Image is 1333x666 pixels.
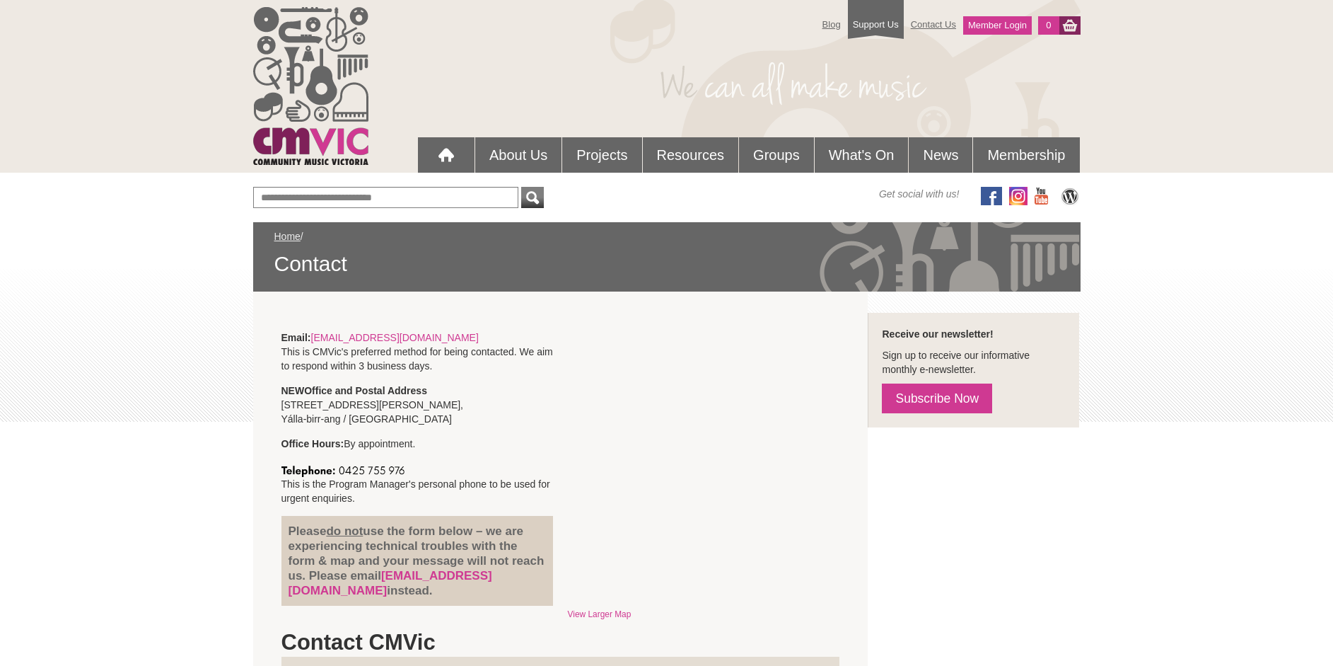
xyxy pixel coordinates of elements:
[739,137,814,173] a: Groups
[281,332,311,343] strong: Email:
[274,251,1059,277] span: Contact
[253,7,368,165] img: cmvic_logo.png
[882,348,1065,377] p: Sign up to receive our informative monthly e-newsletter.
[973,137,1079,173] a: Membership
[289,569,492,597] a: [EMAIL_ADDRESS][DOMAIN_NAME]
[281,437,554,451] p: By appointment.
[1059,187,1081,205] img: CMVic Blog
[1009,187,1028,205] img: icon-instagram.png
[311,332,479,343] a: [EMAIL_ADDRESS][DOMAIN_NAME]
[562,137,641,173] a: Projects
[281,628,840,657] h1: Contact CMVic
[904,12,963,37] a: Contact Us
[326,524,363,538] u: do not
[568,609,631,619] a: View Larger Map
[815,137,909,173] a: What's On
[882,328,993,340] strong: Receive our newsletter!
[289,524,547,598] h4: Please use the form below – we are experiencing technical troubles with the form & map and your m...
[815,12,848,37] a: Blog
[281,438,344,449] strong: Office Hours:
[281,385,427,396] strong: NEW Office and Postal Address
[281,384,554,426] p: [STREET_ADDRESS][PERSON_NAME], Yálla-birr-ang / [GEOGRAPHIC_DATA]
[1038,16,1059,35] a: 0
[643,137,739,173] a: Resources
[274,229,1059,277] div: /
[879,187,960,201] span: Get social with us!
[882,384,992,413] a: Subscribe Now
[281,461,554,505] p: This is the Program Manager's personal phone to be used for urgent enquiries.
[909,137,972,173] a: News
[274,231,301,242] a: Home
[475,137,561,173] a: About Us
[963,16,1032,35] a: Member Login
[281,331,554,373] p: This is CMVic's preferred method for being contacted. We aim to respond within 3 business days.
